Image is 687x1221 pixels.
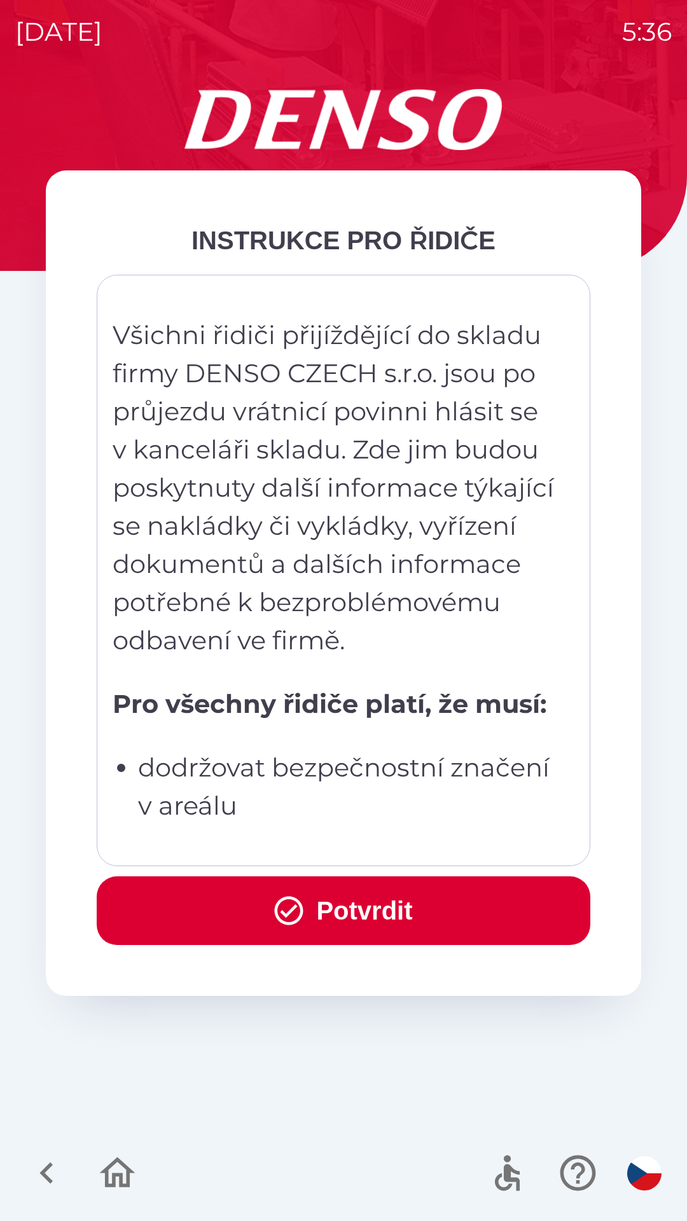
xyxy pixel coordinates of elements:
div: INSTRUKCE PRO ŘIDIČE [97,221,590,259]
p: dodržovat bezpečnostní značení v areálu [138,748,557,825]
p: Všichni řidiči přijíždějící do skladu firmy DENSO CZECH s.r.o. jsou po průjezdu vrátnicí povinni ... [113,316,557,659]
strong: Pro všechny řidiče platí, že musí: [113,688,546,719]
img: Logo [46,89,641,150]
p: 5:36 [622,13,672,51]
button: Potvrdit [97,876,590,945]
img: cs flag [627,1156,662,1190]
p: [DATE] [15,13,102,51]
